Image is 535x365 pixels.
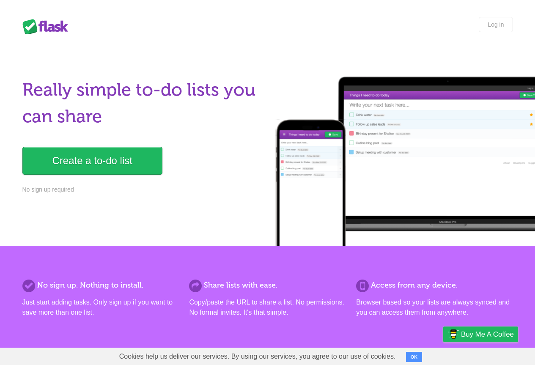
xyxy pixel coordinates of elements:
[189,297,346,318] p: Copy/paste the URL to share a list. No permissions. No formal invites. It's that simple.
[479,17,513,32] a: Log in
[22,185,263,194] p: No sign up required
[461,327,514,342] span: Buy me a coffee
[22,280,179,291] h2: No sign up. Nothing to install.
[22,147,162,175] a: Create a to-do list
[443,327,518,342] a: Buy me a coffee
[447,327,459,341] img: Buy me a coffee
[189,280,346,291] h2: Share lists with ease.
[111,348,404,365] span: Cookies help us deliver our services. By using our services, you agree to our use of cookies.
[356,280,513,291] h2: Access from any device.
[22,297,179,318] p: Just start adding tasks. Only sign up if you want to save more than one list.
[356,297,513,318] p: Browser based so your lists are always synced and you can access them from anywhere.
[22,77,263,130] h1: Really simple to-do lists you can share
[406,352,423,362] button: OK
[22,19,73,34] div: Flask Lists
